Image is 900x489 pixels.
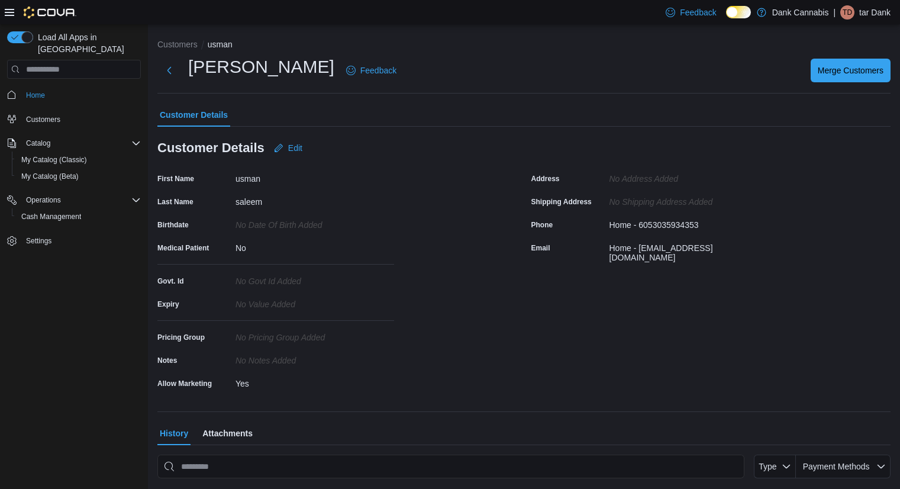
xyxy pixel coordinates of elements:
[160,422,188,445] span: History
[157,455,744,478] input: This is a search bar. As you type, the results lower in the page will automatically filter.
[2,192,146,208] button: Operations
[531,174,560,184] label: Address
[157,276,184,286] label: Govt. Id
[2,135,146,152] button: Catalog
[236,295,394,309] div: No value added
[157,220,189,230] label: Birthdate
[188,55,334,79] h1: [PERSON_NAME]
[531,243,550,253] label: Email
[17,210,86,224] a: Cash Management
[21,155,87,165] span: My Catalog (Classic)
[208,40,233,49] button: usman
[157,243,209,253] label: Medical Patient
[833,5,836,20] p: |
[772,5,829,20] p: Dank Cannabis
[21,193,66,207] button: Operations
[26,139,50,148] span: Catalog
[236,215,394,230] div: No Date Of Birth added
[236,328,394,342] div: No Pricing Group Added
[236,239,394,253] div: No
[157,174,194,184] label: First Name
[236,272,394,286] div: No Govt Id added
[7,81,141,280] nav: Complex example
[531,220,553,230] label: Phone
[21,88,50,102] a: Home
[12,168,146,185] button: My Catalog (Beta)
[609,192,768,207] div: No Shipping Address added
[12,152,146,168] button: My Catalog (Classic)
[21,112,141,127] span: Customers
[17,169,83,184] a: My Catalog (Beta)
[726,18,727,19] span: Dark Mode
[818,65,883,76] span: Merge Customers
[157,40,198,49] button: Customers
[157,379,212,388] label: Allow Marketing
[202,422,253,445] span: Attachments
[157,38,891,53] nav: An example of EuiBreadcrumbs
[157,141,264,155] h3: Customer Details
[680,7,716,18] span: Feedback
[157,356,177,365] label: Notes
[236,192,394,207] div: saleem
[12,208,146,225] button: Cash Management
[811,59,891,82] button: Merge Customers
[21,212,81,221] span: Cash Management
[17,210,141,224] span: Cash Management
[796,455,891,478] button: Payment Methods
[2,86,146,103] button: Home
[360,65,396,76] span: Feedback
[236,351,394,365] div: No Notes added
[759,462,776,471] span: Type
[21,172,79,181] span: My Catalog (Beta)
[609,215,699,230] div: Home - 6053035934353
[531,197,592,207] label: Shipping Address
[754,455,796,478] button: Type
[609,239,768,262] div: Home - [EMAIL_ADDRESS][DOMAIN_NAME]
[24,7,76,18] img: Cova
[26,236,51,246] span: Settings
[21,136,55,150] button: Catalog
[26,91,45,100] span: Home
[17,153,92,167] a: My Catalog (Classic)
[21,233,141,248] span: Settings
[21,234,56,248] a: Settings
[21,112,65,127] a: Customers
[21,136,141,150] span: Catalog
[17,169,141,184] span: My Catalog (Beta)
[288,142,302,154] span: Edit
[236,169,394,184] div: usman
[609,169,768,184] div: No Address added
[26,115,60,124] span: Customers
[157,333,205,342] label: Pricing Group
[726,6,751,18] input: Dark Mode
[859,5,891,20] p: tar Dank
[26,195,61,205] span: Operations
[160,103,228,127] span: Customer Details
[157,197,193,207] label: Last Name
[2,232,146,249] button: Settings
[661,1,721,24] a: Feedback
[803,462,870,471] span: Payment Methods
[21,193,141,207] span: Operations
[236,374,394,388] div: Yes
[843,5,852,20] span: tD
[21,87,141,102] span: Home
[2,111,146,128] button: Customers
[341,59,401,82] a: Feedback
[33,31,141,55] span: Load All Apps in [GEOGRAPHIC_DATA]
[157,300,179,309] label: Expiry
[269,136,307,160] button: Edit
[157,59,181,82] button: Next
[17,153,141,167] span: My Catalog (Classic)
[840,5,854,20] div: tar Dank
